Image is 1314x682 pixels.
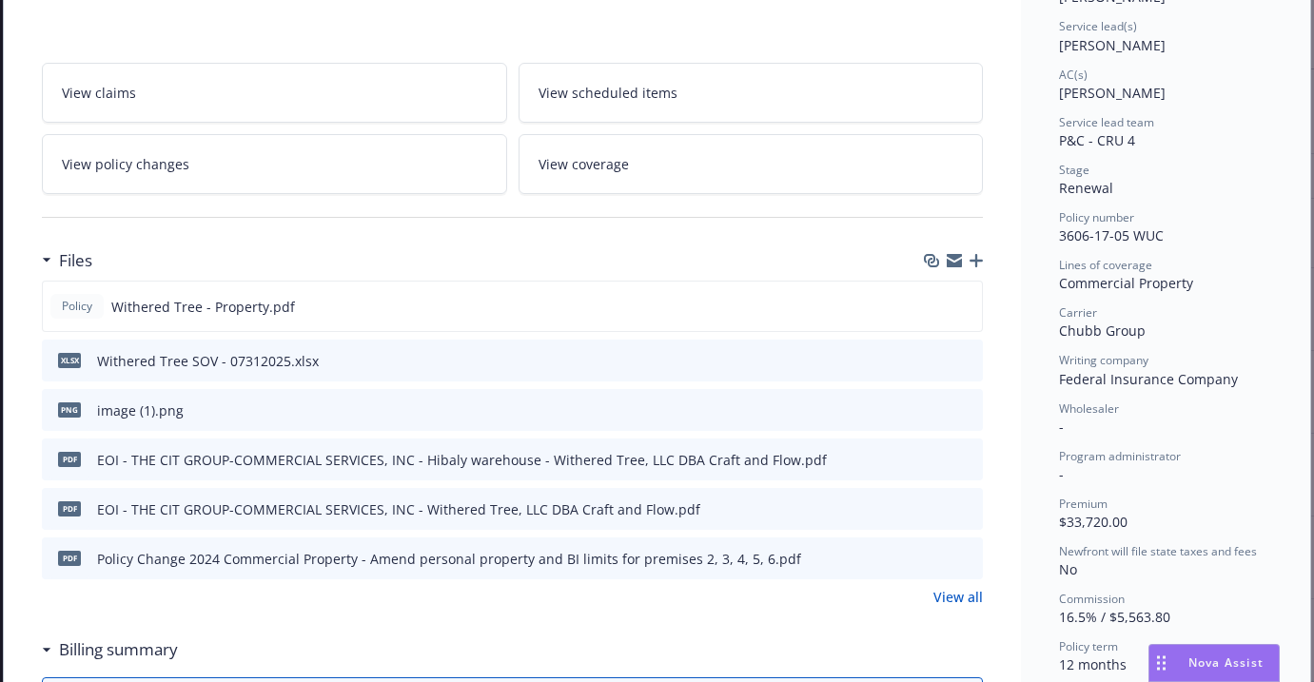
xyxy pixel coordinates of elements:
span: Carrier [1059,304,1097,321]
span: Service lead team [1059,114,1154,130]
a: View claims [42,63,507,123]
span: pdf [58,551,81,565]
span: pdf [58,501,81,516]
button: download file [928,351,943,371]
span: View coverage [539,154,629,174]
span: [PERSON_NAME] [1059,84,1166,102]
span: No [1059,560,1077,578]
button: download file [928,450,943,470]
span: Lines of coverage [1059,257,1152,273]
button: Nova Assist [1148,644,1280,682]
div: Drag to move [1149,645,1173,681]
div: image (1).png [97,400,184,420]
a: View scheduled items [519,63,984,123]
span: Nova Assist [1188,654,1264,671]
span: Withered Tree - Property.pdf [111,297,295,317]
span: - [1059,418,1064,436]
button: preview file [958,351,975,371]
button: preview file [958,499,975,519]
span: Federal Insurance Company [1059,370,1238,388]
div: EOI - THE CIT GROUP-COMMERCIAL SERVICES, INC - Withered Tree, LLC DBA Craft and Flow.pdf [97,499,700,519]
span: Renewal [1059,179,1113,197]
button: preview file [958,400,975,420]
span: Writing company [1059,352,1148,368]
span: Commission [1059,591,1125,607]
span: 12 months [1059,655,1127,673]
a: View all [933,587,983,607]
span: Policy number [1059,209,1134,225]
span: Stage [1059,162,1089,178]
span: 16.5% / $5,563.80 [1059,608,1170,626]
button: download file [928,400,943,420]
span: png [58,402,81,417]
span: Policy term [1059,638,1118,654]
div: Withered Tree SOV - 07312025.xlsx [97,351,319,371]
h3: Billing summary [59,637,178,662]
span: Premium [1059,496,1108,512]
div: Billing summary [42,637,178,662]
button: preview file [958,549,975,569]
span: AC(s) [1059,67,1088,83]
button: preview file [957,297,974,317]
button: preview file [958,450,975,470]
span: pdf [58,452,81,466]
span: 3606-17-05 WUC [1059,226,1164,244]
span: Program administrator [1059,448,1181,464]
a: View coverage [519,134,984,194]
span: xlsx [58,353,81,367]
div: Files [42,248,92,273]
button: download file [928,499,943,519]
button: download file [927,297,942,317]
span: $33,720.00 [1059,513,1128,531]
span: View policy changes [62,154,189,174]
span: - [1059,465,1064,483]
div: Policy Change 2024 Commercial Property - Amend personal property and BI limits for premises 2, 3,... [97,549,801,569]
span: P&C - CRU 4 [1059,131,1135,149]
span: Commercial Property [1059,274,1193,292]
span: Policy [58,298,96,315]
h3: Files [59,248,92,273]
div: EOI - THE CIT GROUP-COMMERCIAL SERVICES, INC - Hibaly warehouse - Withered Tree, LLC DBA Craft an... [97,450,827,470]
span: Service lead(s) [1059,18,1137,34]
span: Newfront will file state taxes and fees [1059,543,1257,559]
button: download file [928,549,943,569]
span: View scheduled items [539,83,677,103]
a: View policy changes [42,134,507,194]
span: Chubb Group [1059,322,1146,340]
span: Wholesaler [1059,400,1119,417]
span: [PERSON_NAME] [1059,36,1166,54]
span: View claims [62,83,136,103]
